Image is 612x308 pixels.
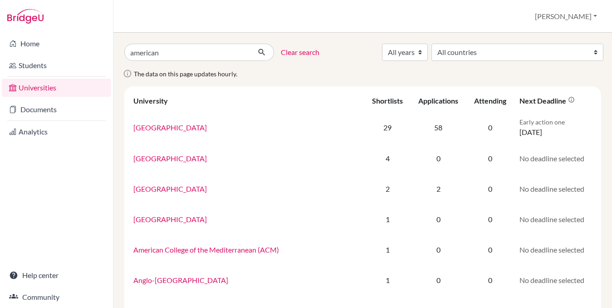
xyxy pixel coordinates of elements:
p: Early action one [519,117,592,127]
td: 58 [411,112,466,143]
td: 4 [364,143,410,174]
span: The data on this page updates hourly. [134,70,237,78]
a: Universities [2,79,111,97]
td: 1 [364,265,410,295]
td: 0 [411,143,466,174]
td: 0 [466,174,514,204]
td: [DATE] [514,112,597,143]
div: Shortlists [372,96,403,105]
div: Attending [474,96,506,105]
th: University [128,90,364,112]
a: Students [2,56,111,75]
a: Community [2,288,111,306]
td: 29 [364,112,410,143]
span: No deadline selected [519,154,584,163]
td: 0 [466,112,514,143]
td: 1 [364,204,410,234]
td: 1 [364,234,410,265]
img: Bridge-U [7,9,44,24]
div: Applications [418,96,458,105]
span: No deadline selected [519,184,584,193]
td: 2 [364,174,410,204]
button: [PERSON_NAME] [531,8,601,25]
td: 2 [411,174,466,204]
a: Home [2,35,111,53]
a: Help center [2,266,111,284]
a: [GEOGRAPHIC_DATA] [133,123,207,132]
td: 0 [411,234,466,265]
td: 0 [411,204,466,234]
span: No deadline selected [519,215,584,224]
input: Search all universities [124,44,250,61]
a: [GEOGRAPHIC_DATA] [133,184,207,193]
span: No deadline selected [519,276,584,284]
td: 0 [466,234,514,265]
td: 0 [466,265,514,295]
a: Anglo-[GEOGRAPHIC_DATA] [133,276,228,284]
td: 0 [466,143,514,174]
a: Analytics [2,123,111,141]
a: [GEOGRAPHIC_DATA] [133,215,207,224]
div: Next deadline [519,96,575,105]
a: American College of the Mediterranean (ACM) [133,245,279,254]
a: Documents [2,100,111,119]
a: [GEOGRAPHIC_DATA] [133,154,207,163]
td: 0 [466,204,514,234]
a: Clear search [281,47,319,58]
td: 0 [411,265,466,295]
span: No deadline selected [519,245,584,254]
